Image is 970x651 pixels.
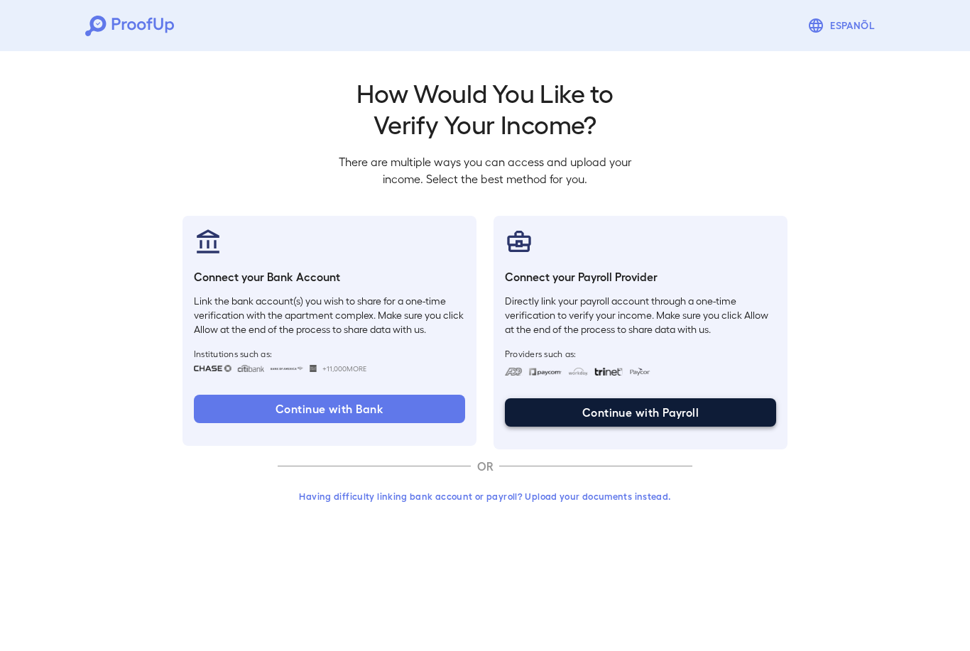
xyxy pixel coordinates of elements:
span: Institutions such as: [194,348,465,359]
h6: Connect your Payroll Provider [505,268,776,285]
button: Having difficulty linking bank account or payroll? Upload your documents instead. [278,483,692,509]
img: wellsfargo.svg [310,365,317,372]
img: payrollProvider.svg [505,227,533,256]
p: Directly link your payroll account through a one-time verification to verify your income. Make su... [505,294,776,337]
p: OR [471,458,499,475]
p: There are multiple ways you can access and upload your income. Select the best method for you. [327,153,643,187]
span: +11,000 More [322,363,366,374]
p: Link the bank account(s) you wish to share for a one-time verification with the apartment complex... [194,294,465,337]
h2: How Would You Like to Verify Your Income? [327,77,643,139]
button: Continue with Payroll [505,398,776,427]
button: Continue with Bank [194,395,465,423]
img: workday.svg [568,368,589,376]
img: paycon.svg [628,368,650,376]
img: bankOfAmerica.svg [270,365,304,372]
img: paycom.svg [528,368,562,376]
img: adp.svg [505,368,523,376]
img: bankAccount.svg [194,227,222,256]
h6: Connect your Bank Account [194,268,465,285]
img: chase.svg [194,365,231,372]
img: citibank.svg [237,365,264,372]
button: Espanõl [802,11,885,40]
span: Providers such as: [505,348,776,359]
img: trinet.svg [594,368,623,376]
